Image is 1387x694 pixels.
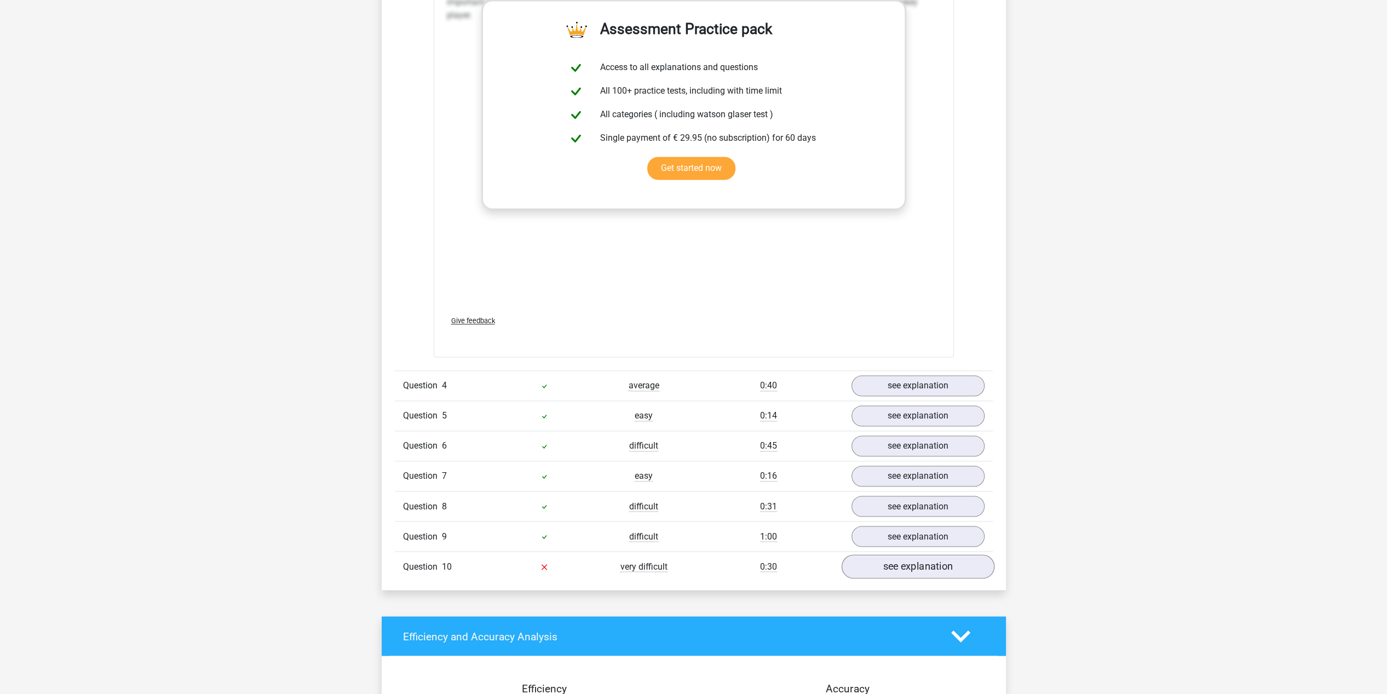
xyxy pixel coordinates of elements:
a: see explanation [851,375,985,396]
span: 7 [442,471,447,481]
span: easy [635,410,653,421]
span: easy [635,471,653,481]
span: Question [403,469,442,483]
span: 5 [442,410,447,421]
span: 0:30 [760,561,777,572]
a: see explanation [851,405,985,426]
span: 0:31 [760,501,777,512]
span: Question [403,379,442,392]
span: 9 [442,531,447,541]
a: see explanation [841,554,994,578]
a: see explanation [851,526,985,547]
a: see explanation [851,496,985,517]
h4: Efficiency and Accuracy Analysis [403,630,935,643]
span: 6 [442,440,447,451]
span: 0:14 [760,410,777,421]
span: Question [403,560,442,573]
span: 0:45 [760,440,777,451]
a: see explanation [851,466,985,486]
span: difficult [629,531,658,542]
span: Question [403,409,442,422]
span: 0:40 [760,380,777,391]
span: Question [403,500,442,513]
a: see explanation [851,435,985,456]
span: 10 [442,561,452,571]
span: very difficult [620,561,667,572]
span: difficult [629,501,658,512]
span: Question [403,439,442,452]
span: 1:00 [760,531,777,542]
span: 8 [442,501,447,511]
span: 0:16 [760,471,777,481]
span: average [629,380,659,391]
span: difficult [629,440,658,451]
span: 4 [442,380,447,391]
span: Question [403,530,442,543]
span: Give feedback [451,317,495,325]
a: Get started now [647,157,735,180]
